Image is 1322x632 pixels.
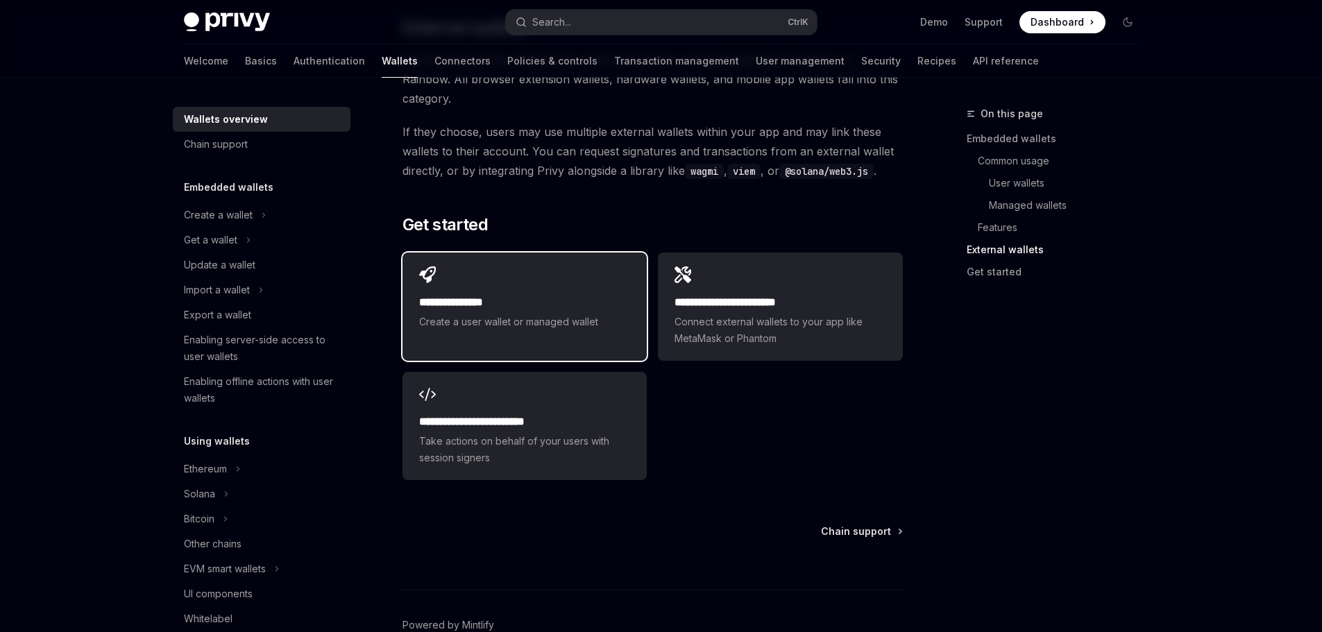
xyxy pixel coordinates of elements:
[184,373,342,407] div: Enabling offline actions with user wallets
[507,44,598,78] a: Policies & controls
[382,44,418,78] a: Wallets
[184,257,255,273] div: Update a wallet
[184,232,237,248] div: Get a wallet
[967,128,1150,150] a: Embedded wallets
[967,172,1150,194] a: User wallets
[434,44,491,78] a: Connectors
[173,327,350,369] a: Enabling server-side access to user wallets
[173,369,350,411] a: Enabling offline actions with user wallets
[967,261,1150,283] a: Get started
[419,314,630,330] span: Create a user wallet or managed wallet
[173,506,350,531] button: Toggle Bitcoin section
[920,15,948,29] a: Demo
[506,10,817,35] button: Open search
[294,44,365,78] a: Authentication
[184,433,250,450] h5: Using wallets
[184,111,268,128] div: Wallets overview
[614,44,739,78] a: Transaction management
[981,105,1043,122] span: On this page
[173,253,350,277] a: Update a wallet
[184,207,253,223] div: Create a wallet
[756,44,845,78] a: User management
[173,302,350,327] a: Export a wallet
[788,17,808,28] span: Ctrl K
[779,164,874,179] code: @solana/web3.js
[184,586,253,602] div: UI components
[184,44,228,78] a: Welcome
[967,194,1150,216] a: Managed wallets
[184,332,342,365] div: Enabling server-side access to user wallets
[967,239,1150,261] a: External wallets
[532,14,571,31] div: Search...
[184,486,215,502] div: Solana
[402,122,903,180] span: If they choose, users may use multiple external wallets within your app and may link these wallet...
[967,150,1150,172] a: Common usage
[173,481,350,506] button: Toggle Solana section
[184,136,248,153] div: Chain support
[184,610,232,627] div: Whitelabel
[419,433,630,466] span: Take actions on behalf of your users with session signers
[184,561,266,577] div: EVM smart wallets
[173,107,350,132] a: Wallets overview
[184,511,214,527] div: Bitcoin
[245,44,277,78] a: Basics
[184,12,270,32] img: dark logo
[965,15,1003,29] a: Support
[173,581,350,606] a: UI components
[173,556,350,581] button: Toggle EVM smart wallets section
[173,456,350,481] button: Toggle Ethereum section
[1117,11,1139,33] button: Toggle dark mode
[1031,15,1084,29] span: Dashboard
[402,618,494,632] a: Powered by Mintlify
[821,524,891,538] span: Chain support
[917,44,956,78] a: Recipes
[184,461,227,477] div: Ethereum
[727,164,761,179] code: viem
[402,214,488,236] span: Get started
[402,50,903,108] span: External wallets are managed by a third-party client, such as MetaMask, Phantom, or Rainbow. All ...
[1019,11,1105,33] a: Dashboard
[173,132,350,157] a: Chain support
[173,203,350,228] button: Toggle Create a wallet section
[973,44,1039,78] a: API reference
[173,606,350,631] a: Whitelabel
[821,524,901,538] a: Chain support
[173,228,350,253] button: Toggle Get a wallet section
[184,536,241,552] div: Other chains
[184,307,251,323] div: Export a wallet
[184,179,273,196] h5: Embedded wallets
[184,282,250,298] div: Import a wallet
[861,44,901,78] a: Security
[967,216,1150,239] a: Features
[173,277,350,302] button: Toggle Import a wallet section
[173,531,350,556] a: Other chains
[685,164,724,179] code: wagmi
[675,314,885,347] span: Connect external wallets to your app like MetaMask or Phantom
